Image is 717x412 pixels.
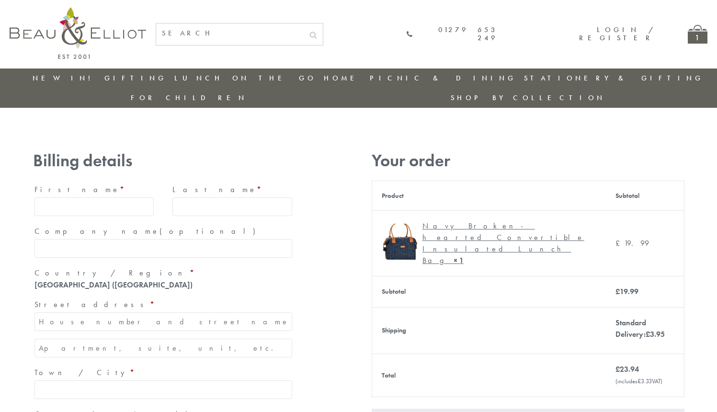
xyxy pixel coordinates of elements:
a: 1 [688,25,707,44]
span: 3.33 [637,377,652,385]
label: Last name [172,182,292,197]
label: Country / Region [34,265,292,281]
img: logo [10,7,146,59]
th: Product [372,181,606,210]
img: Navy Broken-hearted Convertible Insulated Lunch Bag [382,224,418,260]
a: New in! [33,73,97,83]
span: £ [615,238,624,248]
a: Stationery & Gifting [524,73,704,83]
a: Navy Broken-hearted Convertible Insulated Lunch Bag Navy Broken-hearted Convertible Insulated Lun... [382,220,596,266]
label: Street address [34,297,292,312]
bdi: 23.94 [615,364,639,374]
label: Town / City [34,365,292,380]
a: Gifting [104,73,167,83]
a: Login / Register [579,25,654,43]
span: £ [615,364,620,374]
a: Shop by collection [451,93,605,103]
input: House number and street name [34,312,292,331]
span: £ [646,329,650,339]
h3: Billing details [33,151,294,171]
small: (includes VAT) [615,377,662,385]
a: Picnic & Dining [370,73,516,83]
span: £ [615,286,620,297]
bdi: 19.99 [615,286,638,297]
label: Company name [34,224,292,239]
a: Lunch On The Go [174,73,316,83]
h3: Your order [372,151,684,171]
span: £ [637,377,641,385]
input: SEARCH [156,23,304,43]
th: Subtotal [606,181,684,210]
input: Apartment, suite, unit, etc. (optional) [34,339,292,357]
th: Total [372,354,606,397]
a: For Children [131,93,247,103]
div: Navy Broken-hearted Convertible Insulated Lunch Bag [422,220,589,266]
bdi: 3.95 [646,329,665,339]
strong: × 1 [454,255,464,265]
label: First name [34,182,154,197]
a: 01279 653 249 [406,26,498,43]
th: Subtotal [372,276,606,307]
a: Home [324,73,362,83]
strong: [GEOGRAPHIC_DATA] ([GEOGRAPHIC_DATA]) [34,280,193,290]
label: Standard Delivery: [615,318,665,339]
th: Shipping [372,307,606,354]
span: (optional) [159,226,261,236]
bdi: 19.99 [615,238,649,248]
